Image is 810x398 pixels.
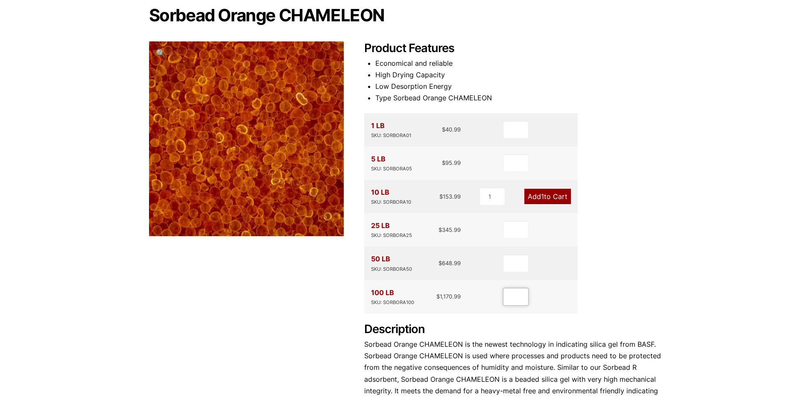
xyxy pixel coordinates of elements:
li: Economical and reliable [375,58,661,69]
li: Type Sorbead Orange CHAMELEON [375,92,661,104]
bdi: 648.99 [439,260,461,266]
li: Low Desorption Energy [375,81,661,92]
h1: Sorbead Orange CHAMELEON [149,6,661,24]
div: 100 LB [371,287,414,307]
span: $ [439,260,442,266]
div: SKU: SORBORA25 [371,231,412,240]
div: 1 LB [371,120,411,140]
div: SKU: SORBORA100 [371,298,414,307]
bdi: 345.99 [439,226,461,233]
div: 10 LB [371,187,411,206]
span: 1 [541,192,544,201]
div: SKU: SORBORA50 [371,265,412,273]
bdi: 95.99 [442,159,461,166]
h2: Description [364,322,661,337]
div: SKU: SORBORA01 [371,132,411,140]
span: $ [442,159,445,166]
span: $ [439,226,442,233]
div: SKU: SORBORA10 [371,198,411,206]
bdi: 1,170.99 [436,293,461,300]
h2: Product Features [364,41,661,56]
span: $ [436,293,440,300]
bdi: 153.99 [439,193,461,200]
div: 50 LB [371,253,412,273]
a: Add1to Cart [524,189,571,204]
bdi: 40.99 [442,126,461,133]
div: SKU: SORBORA05 [371,165,412,173]
a: View full-screen image gallery [149,41,173,65]
div: 5 LB [371,153,412,173]
span: $ [439,193,443,200]
span: $ [442,126,445,133]
li: High Drying Capacity [375,69,661,81]
div: 25 LB [371,220,412,240]
span: 🔍 [156,48,166,58]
